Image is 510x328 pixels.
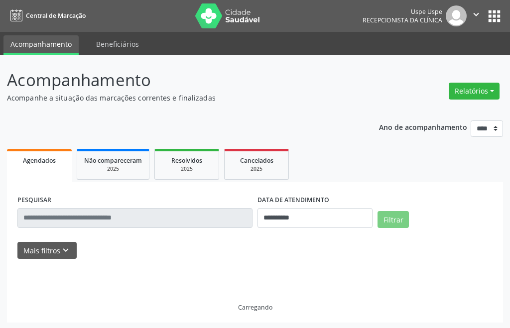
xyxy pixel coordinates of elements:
[17,242,77,259] button: Mais filtroskeyboard_arrow_down
[232,165,281,173] div: 2025
[471,9,482,20] i: 
[171,156,202,165] span: Resolvidos
[84,156,142,165] span: Não compareceram
[379,120,467,133] p: Ano de acompanhamento
[363,7,442,16] div: Uspe Uspe
[449,83,500,100] button: Relatórios
[363,16,442,24] span: Recepcionista da clínica
[84,165,142,173] div: 2025
[238,303,272,312] div: Carregando
[486,7,503,25] button: apps
[162,165,212,173] div: 2025
[7,93,354,103] p: Acompanhe a situação das marcações correntes e finalizadas
[240,156,273,165] span: Cancelados
[89,35,146,53] a: Beneficiários
[7,7,86,24] a: Central de Marcação
[60,245,71,256] i: keyboard_arrow_down
[3,35,79,55] a: Acompanhamento
[7,68,354,93] p: Acompanhamento
[17,193,51,208] label: PESQUISAR
[257,193,329,208] label: DATA DE ATENDIMENTO
[378,211,409,228] button: Filtrar
[23,156,56,165] span: Agendados
[446,5,467,26] img: img
[26,11,86,20] span: Central de Marcação
[467,5,486,26] button: 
